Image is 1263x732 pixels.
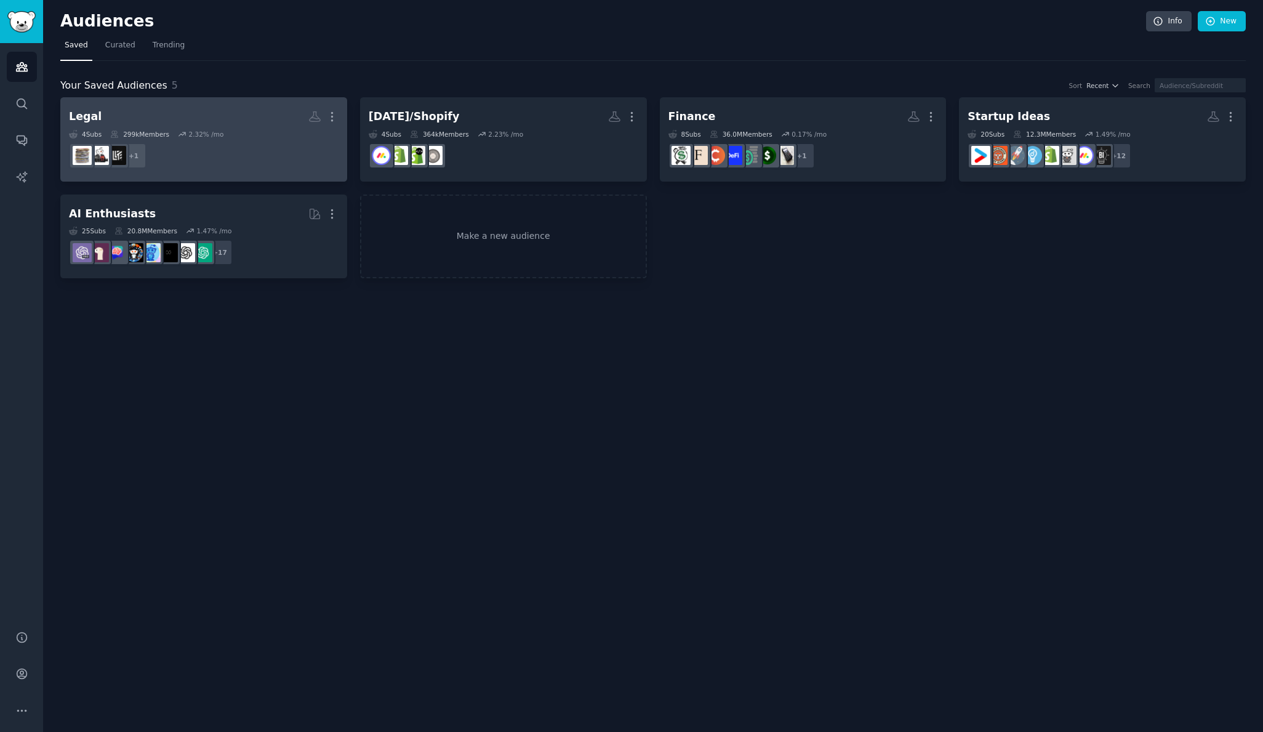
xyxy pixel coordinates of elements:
div: 20.8M Members [114,227,177,235]
img: startups [1006,146,1025,165]
div: 2.32 % /mo [188,130,223,139]
a: Info [1146,11,1192,32]
a: New [1198,11,1246,32]
img: mondaydotcom [372,146,391,165]
img: paralegal [73,146,92,165]
div: 0.17 % /mo [792,130,827,139]
a: Legal4Subs299kMembers2.32% /mo+1LawFirmLawyertalkparalegal [60,97,347,182]
img: shopifyDev [406,146,425,165]
img: LocalLLaMA [90,243,109,262]
button: Recent [1086,81,1120,90]
span: Curated [105,40,135,51]
a: Curated [101,36,140,61]
a: Make a new audience [360,195,647,279]
div: Startup Ideas [968,109,1050,124]
img: finance [689,146,708,165]
div: + 17 [207,239,233,265]
img: shopify [389,146,408,165]
img: shopify [1040,146,1059,165]
a: AI Enthusiasts25Subs20.8MMembers1.47% /mo+17ChatGPTOpenAIArtificialInteligenceartificialaiArtChat... [60,195,347,279]
div: Search [1128,81,1150,90]
div: 36.0M Members [710,130,772,139]
div: 4 Sub s [69,130,102,139]
a: Saved [60,36,92,61]
div: Finance [668,109,716,124]
img: ChatGPT [193,243,212,262]
a: Trending [148,36,189,61]
img: ChatGPTPro [73,243,92,262]
span: Trending [153,40,185,51]
img: MiddleClassFinance [775,146,794,165]
img: aiArt [124,243,143,262]
img: Lawyertalk [90,146,109,165]
span: Saved [65,40,88,51]
a: Finance8Subs36.0MMembers0.17% /mo+1MiddleClassFinanceMoneyFinancialPlanningdefiCryptoCurrencyfina... [660,97,947,182]
div: 12.3M Members [1013,130,1076,139]
img: procurement [1057,146,1077,165]
img: EntrepreneurRideAlong [988,146,1008,165]
div: 2.23 % /mo [488,130,523,139]
div: 1.47 % /mo [196,227,231,235]
img: ShopifyeCommerce [423,146,443,165]
img: artificial [142,243,161,262]
div: + 1 [121,143,146,169]
div: 364k Members [410,130,469,139]
div: 4 Sub s [369,130,401,139]
div: AI Enthusiasts [69,206,156,222]
span: 5 [172,79,178,91]
img: Business_Ideas [1092,146,1111,165]
img: OpenAI [176,243,195,262]
div: + 12 [1105,143,1131,169]
div: 25 Sub s [69,227,106,235]
img: startup [971,146,990,165]
img: Money [758,146,777,165]
h2: Audiences [60,12,1146,31]
a: [DATE]/Shopify4Subs364kMembers2.23% /moShopifyeCommerceshopifyDevshopifymondaydotcom [360,97,647,182]
img: defi [723,146,742,165]
a: Startup Ideas20Subs12.3MMembers1.49% /mo+12Business_IdeasmondaydotcomprocurementshopifyEntreprene... [959,97,1246,182]
img: ArtificialInteligence [159,243,178,262]
img: CryptoCurrency [706,146,725,165]
div: Legal [69,109,102,124]
img: LawFirm [107,146,126,165]
div: 8 Sub s [668,130,701,139]
div: [DATE]/Shopify [369,109,460,124]
img: Entrepreneur [1023,146,1042,165]
img: mondaydotcom [1075,146,1094,165]
div: 299k Members [110,130,169,139]
img: FluentInFinance [672,146,691,165]
img: FinancialPlanning [740,146,760,165]
span: Your Saved Audiences [60,78,167,94]
div: 1.49 % /mo [1096,130,1131,139]
div: Sort [1069,81,1083,90]
span: Recent [1086,81,1109,90]
div: 20 Sub s [968,130,1004,139]
img: ChatGPTPromptGenius [107,243,126,262]
input: Audience/Subreddit [1155,78,1246,92]
img: GummySearch logo [7,11,36,33]
div: + 1 [789,143,815,169]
